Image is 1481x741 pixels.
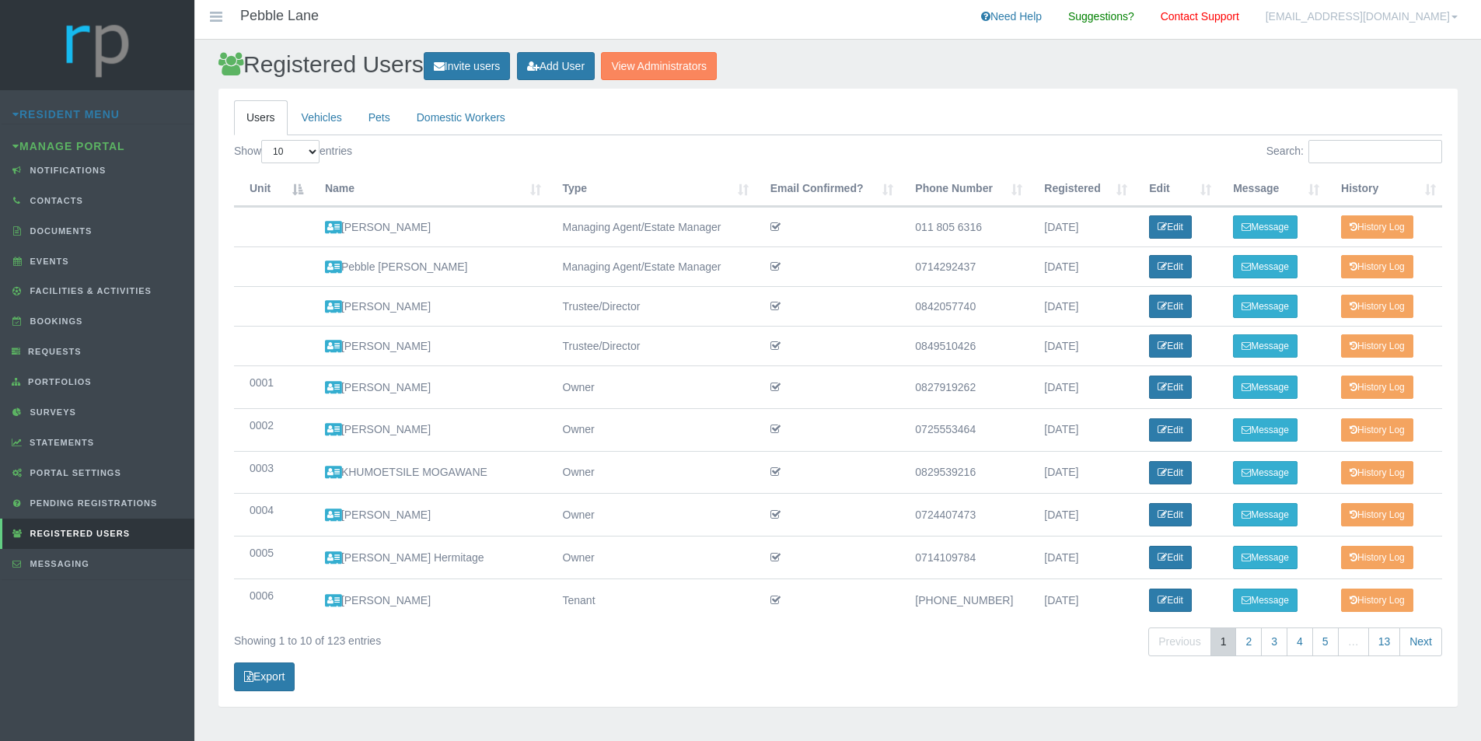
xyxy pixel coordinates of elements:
[1149,215,1192,239] a: Edit
[1368,627,1401,656] a: 13
[1233,255,1298,278] a: Message
[1029,536,1133,578] td: [DATE]
[26,529,130,538] span: Registered Users
[547,365,755,408] td: Owner
[547,493,755,536] td: Owner
[1233,215,1298,239] a: Message
[755,172,900,207] th: Email Confirmed? : activate to sort column ascending
[26,286,152,295] span: Facilities & Activities
[899,207,1029,246] td: 011 805 6316
[547,286,755,326] td: Trustee/Director
[1287,627,1313,656] a: 4
[1210,627,1237,656] a: 1
[234,626,724,650] div: Showing 1 to 10 of 123 entries
[309,207,547,246] td: [PERSON_NAME]
[309,493,547,536] td: [PERSON_NAME]
[899,326,1029,365] td: 0849510426
[1341,418,1413,442] a: History Log
[26,468,121,477] span: Portal Settings
[1399,627,1442,656] a: Next
[1338,627,1369,656] a: …
[1261,627,1287,656] a: 3
[1233,589,1298,612] a: Message
[1341,295,1413,318] a: History Log
[1149,295,1192,318] a: Edit
[517,52,595,81] a: Add User
[899,451,1029,494] td: 0829539216
[26,498,158,508] span: Pending Registrations
[547,408,755,451] td: Owner
[26,196,83,205] span: Contacts
[309,365,547,408] td: [PERSON_NAME]
[1233,503,1298,526] a: Message
[26,226,93,236] span: Documents
[1148,627,1210,656] a: Previous
[1341,546,1413,569] a: History Log
[1133,172,1217,207] th: Edit: activate to sort column ascending
[289,100,355,135] a: Vehicles
[309,326,547,365] td: [PERSON_NAME]
[547,326,755,365] td: Trustee/Director
[1233,461,1298,484] a: Message
[1149,255,1192,278] a: Edit
[26,166,107,175] span: Notifications
[234,140,352,163] label: Show entries
[1029,493,1133,536] td: [DATE]
[1029,578,1133,621] td: [DATE]
[356,100,403,135] a: Pets
[250,417,294,435] div: 0002
[309,246,547,286] td: Pebble [PERSON_NAME]
[547,207,755,246] td: Managing Agent/Estate Manager
[1341,215,1413,239] a: History Log
[1341,255,1413,278] a: History Log
[1029,246,1133,286] td: [DATE]
[1233,295,1298,318] a: Message
[1341,376,1413,399] a: History Log
[899,408,1029,451] td: 0725553464
[1217,172,1326,207] th: Message: activate to sort column ascending
[26,559,89,568] span: Messaging
[234,662,295,691] a: Export
[1029,286,1133,326] td: [DATE]
[26,257,69,266] span: Events
[309,408,547,451] td: [PERSON_NAME]
[404,100,518,135] a: Domestic Workers
[1029,172,1133,207] th: Registered : activate to sort column ascending
[899,172,1029,207] th: Phone Number : activate to sort column ascending
[1149,461,1192,484] a: Edit
[899,536,1029,578] td: 0714109784
[309,578,547,621] td: [PERSON_NAME]
[1326,172,1442,207] th: History: activate to sort column ascending
[899,286,1029,326] td: 0842057740
[1029,207,1133,246] td: [DATE]
[899,365,1029,408] td: 0827919262
[309,451,547,494] td: KHUMOETSILE MOGAWANE
[250,460,294,477] div: 0003
[1233,376,1298,399] a: Message
[1233,334,1298,358] a: Message
[1149,589,1192,612] a: Edit
[26,316,83,326] span: Bookings
[1308,140,1442,163] input: Search:
[234,100,288,135] a: Users
[547,578,755,621] td: Tenant
[309,536,547,578] td: [PERSON_NAME] Hermitage
[26,407,76,417] span: Surveys
[1233,546,1298,569] a: Message
[1341,334,1413,358] a: History Log
[899,578,1029,621] td: [PHONE_NUMBER]
[899,246,1029,286] td: 0714292437
[1312,627,1339,656] a: 5
[1029,326,1133,365] td: [DATE]
[234,172,309,207] th: Unit : activate to sort column descending
[424,52,511,81] a: Invite users
[601,52,717,81] a: View Administrators
[1029,451,1133,494] td: [DATE]
[1029,408,1133,451] td: [DATE]
[12,140,125,152] a: Manage Portal
[250,544,294,562] div: 0005
[1235,627,1262,656] a: 2
[1149,503,1192,526] a: Edit
[309,286,547,326] td: [PERSON_NAME]
[547,246,755,286] td: Managing Agent/Estate Manager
